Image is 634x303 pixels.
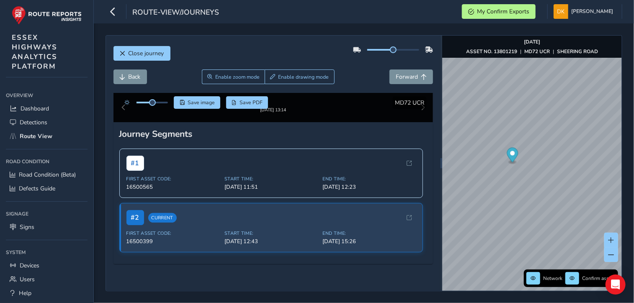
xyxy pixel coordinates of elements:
span: 16500565 [126,190,220,198]
span: [DATE] 12:43 [224,244,318,252]
span: Defects Guide [19,185,55,193]
span: Dashboard [21,105,49,113]
span: First Asset Code: [126,237,220,243]
div: Signage [6,208,88,220]
span: Current [148,220,177,229]
div: Journey Segments [119,135,428,146]
strong: SHEERING ROAD [557,48,598,55]
button: [PERSON_NAME] [554,4,616,19]
div: System [6,246,88,259]
span: [DATE] 12:23 [323,190,416,198]
a: Help [6,286,88,300]
img: Thumbnail frame [247,105,299,113]
button: Save [174,96,220,109]
strong: ASSET NO. 13801219 [466,48,517,55]
div: Overview [6,89,88,102]
span: Detections [20,118,47,126]
span: Confirm assets [582,275,616,282]
div: Map marker [507,148,518,165]
span: Start Time: [224,182,318,189]
span: Signs [20,223,34,231]
a: Road Condition (Beta) [6,168,88,182]
span: Road Condition (Beta) [19,171,76,179]
span: End Time: [323,182,416,189]
span: Save image [188,99,215,106]
strong: [DATE] [524,39,540,45]
span: 16500399 [126,244,220,252]
span: [PERSON_NAME] [571,4,613,19]
div: Road Condition [6,155,88,168]
div: Open Intercom Messenger [606,275,626,295]
span: Devices [20,262,39,270]
span: Enable zoom mode [215,74,260,80]
span: My Confirm Exports [477,8,529,15]
a: Dashboard [6,102,88,116]
span: MD72 UCR [395,99,424,107]
span: [DATE] 11:51 [224,190,318,198]
span: Users [20,275,35,283]
span: Enable drawing mode [278,74,329,80]
a: Defects Guide [6,182,88,195]
span: ESSEX HIGHWAYS ANALYTICS PLATFORM [12,33,57,71]
span: # 2 [126,217,144,232]
a: Detections [6,116,88,129]
a: Users [6,272,88,286]
span: Start Time: [224,237,318,243]
span: Help [19,289,31,297]
span: End Time: [323,237,416,243]
button: Zoom [202,69,265,84]
div: | | [466,48,598,55]
img: rr logo [12,6,82,25]
span: route-view/journeys [132,7,219,19]
span: Forward [396,73,418,81]
button: PDF [226,96,268,109]
span: Save PDF [240,99,263,106]
strong: MD72 UCR [524,48,550,55]
a: Signs [6,220,88,234]
span: Route View [20,132,52,140]
span: # 1 [126,162,144,177]
img: diamond-layout [554,4,568,19]
span: Back [129,73,141,81]
button: Draw [265,69,335,84]
span: First Asset Code: [126,182,220,189]
button: Back [113,69,147,84]
div: [DATE] 13:14 [247,113,299,120]
button: Forward [389,69,433,84]
a: Route View [6,129,88,143]
span: Close journey [129,49,164,57]
span: Network [543,275,562,282]
a: Devices [6,259,88,272]
button: Close journey [113,46,170,61]
button: My Confirm Exports [462,4,536,19]
span: [DATE] 15:26 [323,244,416,252]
